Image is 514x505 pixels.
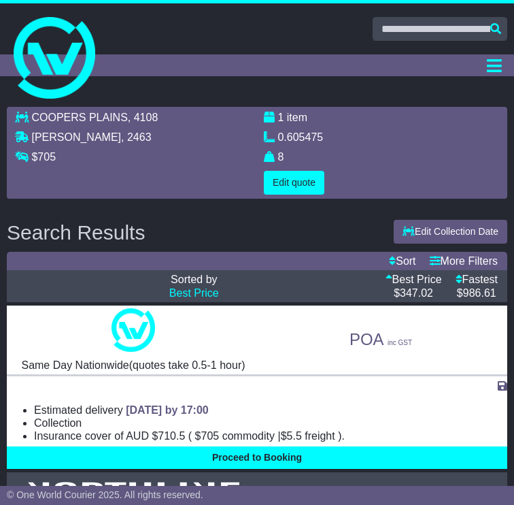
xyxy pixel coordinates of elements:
a: Sort [389,255,415,267]
span: 710.5 [158,430,185,442]
span: Commodity [222,430,275,442]
span: $ $ [192,430,338,442]
span: [PERSON_NAME] [31,131,121,143]
span: COOPERS PLAINS [31,112,127,123]
img: One World Courier: Same Day Nationwide(quotes take 0.5-1 hour) [112,308,155,352]
a: More Filters [430,255,498,267]
span: | [277,430,280,442]
span: , 4108 [128,112,158,123]
p: POA [264,330,498,350]
span: , 2463 [121,131,151,143]
span: Freight [305,430,335,442]
li: Collection [34,417,507,429]
span: inc GST [388,339,412,346]
li: Estimated delivery [34,404,507,417]
a: Best Price [169,287,219,299]
button: Proceed to Booking [7,446,507,469]
p: $ [456,287,498,299]
span: 0.605475 [277,131,323,143]
span: 347.02 [400,287,433,299]
a: Fastest [456,274,498,285]
p: $ [385,287,442,299]
span: 1 [277,112,284,123]
p: Sorted by [16,273,372,286]
button: Edit quote [264,171,324,195]
span: 8 [277,151,284,163]
span: $ [31,151,56,163]
span: 705 [37,151,56,163]
button: Edit Collection Date [394,220,507,244]
span: 705 [201,430,220,442]
a: Best Price [385,274,442,285]
span: 5.5 [287,430,302,442]
span: Insurance cover of AUD $ [34,429,185,442]
span: [DATE] by 17:00 [126,404,209,416]
span: Same Day Nationwide(quotes take 0.5-1 hour) [21,359,245,371]
span: © One World Courier 2025. All rights reserved. [7,489,203,500]
span: item [287,112,307,123]
span: ( ). [188,429,345,442]
span: 986.61 [463,287,496,299]
button: Toggle navigation [481,54,507,76]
